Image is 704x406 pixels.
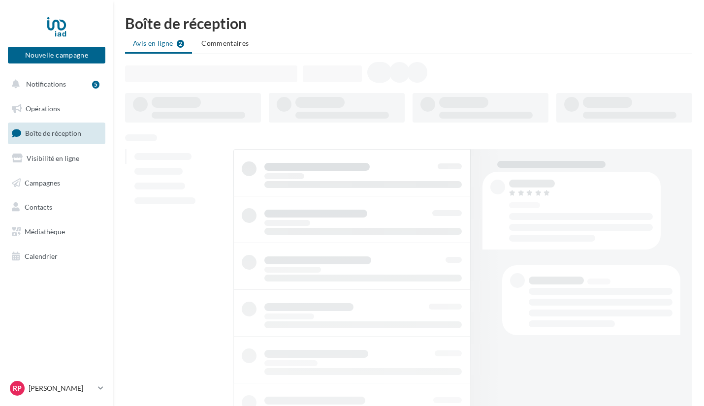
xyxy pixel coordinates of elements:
div: Boîte de réception [125,16,692,31]
span: RP [13,383,22,393]
span: Calendrier [25,252,58,260]
a: Calendrier [6,246,107,267]
span: Contacts [25,203,52,211]
span: Campagnes [25,178,60,187]
div: 5 [92,81,99,89]
a: Boîte de réception [6,123,107,144]
button: Nouvelle campagne [8,47,105,63]
span: Boîte de réception [25,129,81,137]
a: RP [PERSON_NAME] [8,379,105,398]
p: [PERSON_NAME] [29,383,94,393]
a: Visibilité en ligne [6,148,107,169]
span: Médiathèque [25,227,65,236]
span: Notifications [26,80,66,88]
a: Opérations [6,98,107,119]
span: Visibilité en ligne [27,154,79,162]
button: Notifications 5 [6,74,103,94]
a: Campagnes [6,173,107,193]
span: Opérations [26,104,60,113]
span: Commentaires [201,39,249,47]
a: Contacts [6,197,107,218]
a: Médiathèque [6,221,107,242]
